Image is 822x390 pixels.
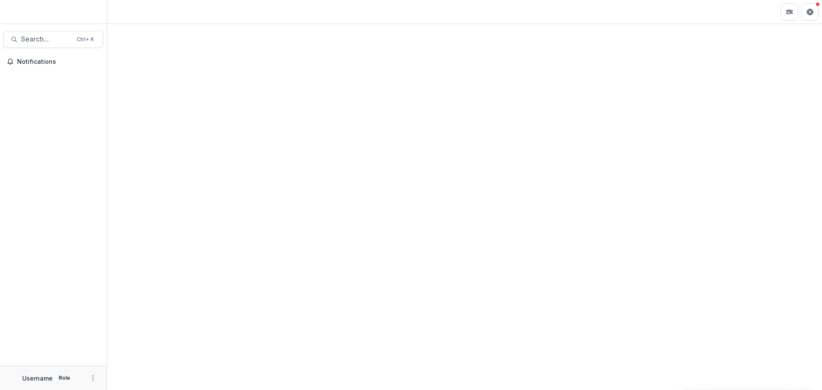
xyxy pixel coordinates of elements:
span: Notifications [17,58,100,65]
button: More [88,373,98,383]
button: Get Help [801,3,819,21]
button: Notifications [3,55,103,68]
div: Ctrl + K [75,35,96,44]
p: Username [22,374,53,383]
button: Partners [781,3,798,21]
p: Role [56,374,73,382]
span: Search... [21,35,71,43]
button: Search... [3,31,103,48]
